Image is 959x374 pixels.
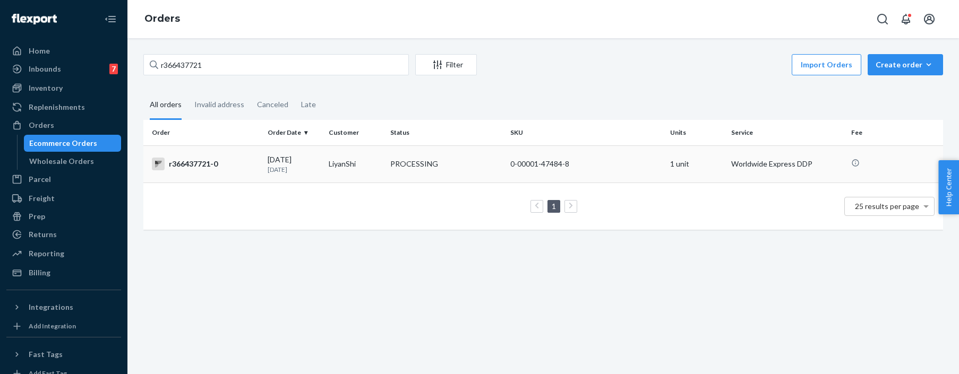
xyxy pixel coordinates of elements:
input: Search orders [143,54,409,75]
div: Billing [29,267,50,278]
div: r366437721-0 [152,158,259,170]
div: Create order [876,59,935,70]
div: Fast Tags [29,349,63,360]
ol: breadcrumbs [136,4,189,34]
button: Create order [868,54,943,75]
div: Freight [29,193,55,204]
div: Orders [29,120,54,131]
a: Prep [6,208,121,225]
span: 25 results per page [855,202,919,211]
button: Import Orders [792,54,861,75]
button: Integrations [6,299,121,316]
th: Order [143,120,263,145]
div: Filter [416,59,476,70]
div: Reporting [29,248,64,259]
th: Units [666,120,727,145]
button: Fast Tags [6,346,121,363]
div: Canceled [257,91,288,118]
a: Page 1 is your current page [550,202,558,211]
div: Add Integration [29,321,76,330]
a: Orders [144,13,180,24]
div: Inbounds [29,64,61,74]
th: Order Date [263,120,324,145]
div: Late [301,91,316,118]
td: 1 unit [666,145,727,182]
a: Orders [6,117,121,134]
div: Home [29,46,50,56]
div: Integrations [29,302,73,312]
div: Inventory [29,83,63,93]
div: Returns [29,229,57,240]
a: Add Integration [6,320,121,333]
button: Filter [415,54,477,75]
p: [DATE] [268,165,320,174]
div: 0-00001-47484-8 [510,159,662,169]
div: Parcel [29,174,51,185]
div: Invalid address [194,91,244,118]
th: SKU [506,120,666,145]
a: Inbounds7 [6,60,121,77]
a: Home [6,42,121,59]
div: 7 [109,64,118,74]
td: LiyanShi [324,145,386,182]
button: Open notifications [895,8,917,30]
a: Reporting [6,245,121,262]
div: Prep [29,211,45,222]
a: Ecommerce Orders [24,135,122,152]
th: Fee [847,120,943,145]
div: All orders [150,91,182,120]
img: Flexport logo [12,14,57,24]
a: Wholesale Orders [24,153,122,170]
div: Wholesale Orders [29,156,94,167]
a: Returns [6,226,121,243]
th: Service [727,120,847,145]
a: Parcel [6,171,121,188]
a: Inventory [6,80,121,97]
th: Status [386,120,506,145]
div: Replenishments [29,102,85,112]
button: Open Search Box [872,8,893,30]
div: Customer [329,128,381,137]
button: Open account menu [919,8,940,30]
a: Freight [6,190,121,207]
div: Ecommerce Orders [29,138,97,149]
div: PROCESSING [390,159,438,169]
div: [DATE] [268,154,320,174]
p: Worldwide Express DDP [731,159,843,169]
button: Close Navigation [100,8,121,30]
a: Billing [6,264,121,281]
button: Help Center [938,160,959,214]
a: Replenishments [6,99,121,116]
